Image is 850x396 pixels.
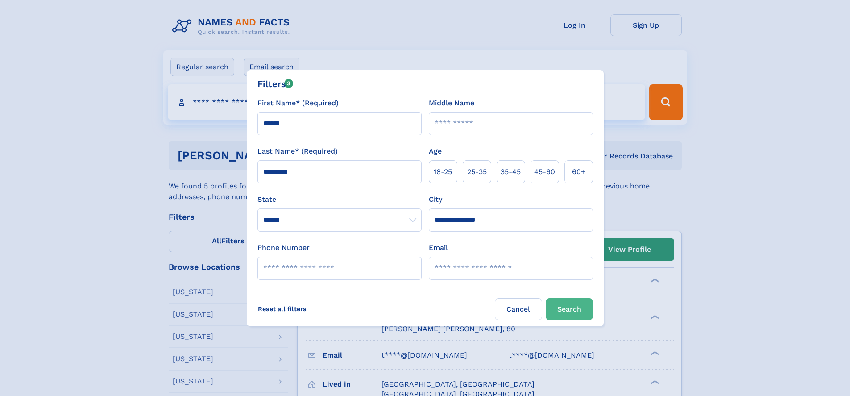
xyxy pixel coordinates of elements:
[467,167,487,177] span: 25‑35
[501,167,521,177] span: 35‑45
[429,242,448,253] label: Email
[429,146,442,157] label: Age
[534,167,555,177] span: 45‑60
[429,194,442,205] label: City
[257,194,422,205] label: State
[257,98,339,108] label: First Name* (Required)
[546,298,593,320] button: Search
[572,167,585,177] span: 60+
[257,77,294,91] div: Filters
[257,242,310,253] label: Phone Number
[495,298,542,320] label: Cancel
[257,146,338,157] label: Last Name* (Required)
[429,98,474,108] label: Middle Name
[434,167,452,177] span: 18‑25
[252,298,312,320] label: Reset all filters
